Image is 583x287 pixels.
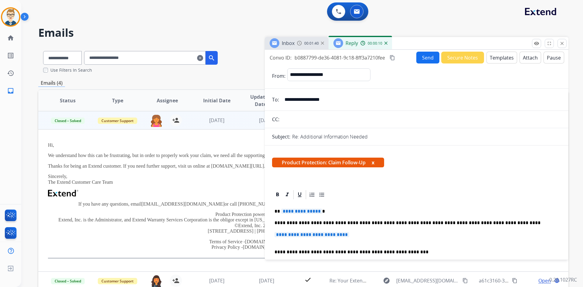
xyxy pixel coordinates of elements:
[441,52,484,63] button: Secure Notes
[48,212,459,234] p: Product Protection powered by Extend. Extend, Inc. is the Administrator, and Extend Warranty Serv...
[172,117,179,124] mat-icon: person_add
[259,117,274,124] span: [DATE]
[243,244,296,250] a: [DOMAIN_NAME][URL]
[486,52,517,63] button: Templates
[150,114,162,127] img: agent-avatar
[559,41,565,46] mat-icon: close
[60,97,76,104] span: Status
[479,277,571,284] span: a61c3160-33ca-4765-97bb-6656a51f140d
[390,55,395,60] mat-icon: content_copy
[368,41,382,46] span: 00:00:10
[48,239,459,250] p: Terms of Service - Privacy Policy -
[282,40,295,46] span: Inbox
[292,133,368,140] p: Re: Additional Information Needed
[209,277,224,284] span: [DATE]
[383,277,390,284] mat-icon: explore
[272,72,285,80] p: From:
[209,117,224,124] span: [DATE]
[197,54,203,62] mat-icon: clear
[295,54,385,61] span: b0887799-de36-4081-9c18-8ff3a7210fee
[141,201,225,207] a: [EMAIL_ADDRESS][DOMAIN_NAME]
[547,41,552,46] mat-icon: fullscreen
[538,277,551,284] span: Open
[48,153,459,158] p: We understand how this can be frustrating, but in order to properly work your claim, we need all ...
[7,34,14,42] mat-icon: home
[98,118,137,124] span: Customer Support
[247,93,274,108] span: Updated Date
[396,277,459,284] span: [EMAIL_ADDRESS][DOMAIN_NAME]
[520,52,541,63] button: Attach
[38,27,568,39] h2: Emails
[372,159,374,166] button: x
[2,9,19,26] img: avatar
[544,52,564,63] button: Pause
[329,277,380,284] span: Re: Your Extend Claim
[295,190,304,199] div: Underline
[272,96,279,103] p: To:
[50,67,92,73] label: Use Filters In Search
[534,41,539,46] mat-icon: remove_red_eye
[304,41,319,46] span: 00:01:40
[7,87,14,94] mat-icon: inbox
[7,52,14,59] mat-icon: list_alt
[98,278,137,284] span: Customer Support
[549,276,577,283] p: 0.20.1027RC
[203,97,230,104] span: Initial Date
[273,190,282,199] div: Bold
[38,79,65,87] p: Emails (4)
[51,278,85,284] span: Closed – Solved
[48,163,459,169] p: Thanks for being an Extend customer. If you need further support, visit us online at [DOMAIN_NAME...
[346,40,358,46] span: Reply
[272,158,384,167] span: Product Protection: Claim Follow-Up
[272,116,279,123] p: CC:
[48,174,459,185] p: Sincerely, The Extend Customer Care Team
[259,277,274,284] span: [DATE]
[112,97,123,104] span: Type
[304,276,312,283] mat-icon: check
[51,118,85,124] span: Closed – Solved
[272,133,290,140] p: Subject:
[48,190,78,196] img: Extend Logo
[157,97,178,104] span: Assignee
[270,54,291,61] p: Convo ID:
[7,70,14,77] mat-icon: history
[48,142,459,148] p: Hi,
[48,201,459,207] p: If you have any questions, email or call [PHONE_NUMBER] [DATE]-[DATE], 9 am-8 pm EST, and [DATE] ...
[512,278,517,283] mat-icon: content_copy
[416,52,439,63] button: Send
[245,239,298,244] a: [DOMAIN_NAME][URL]
[308,190,317,199] div: Ordered List
[172,277,179,284] mat-icon: person_add
[208,54,215,62] mat-icon: search
[283,190,292,199] div: Italic
[462,278,468,283] mat-icon: content_copy
[317,190,326,199] div: Bullet List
